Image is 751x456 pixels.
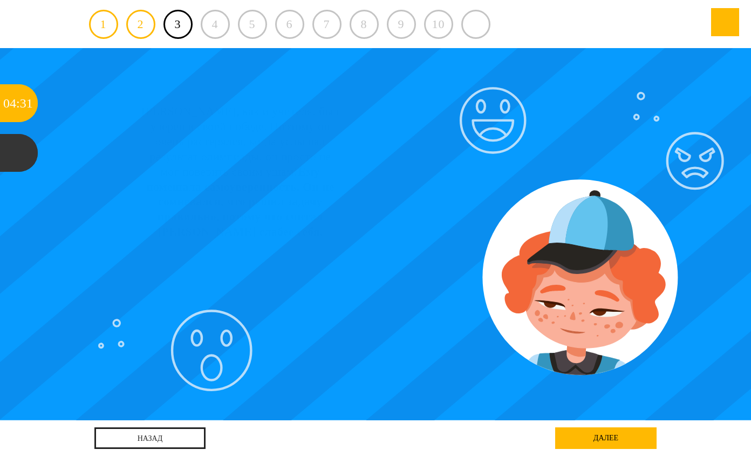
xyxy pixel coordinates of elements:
div: 7 [312,10,342,39]
a: назад [94,427,206,449]
div: 04 [3,84,16,122]
div: [PERSON_NAME], как и учителя, был уверен в своей победе. Поэтому он очень растерялся, когда услыш... [139,104,342,240]
a: 3 [163,10,193,39]
div: далее [555,427,657,449]
div: 9 [387,10,416,39]
strong: Ему помешала самоуверенность. Он не сомневался, что решил задачу правильно, потому что считал [PE... [146,165,334,238]
div: 10 [424,10,453,39]
div: 31 [20,84,33,122]
div: : [16,84,20,122]
div: 8 [350,10,379,39]
div: 4 [201,10,230,39]
div: Нажми на ГЛАЗ, чтобы скрыть текст и посмотреть картинку полностью [343,89,365,111]
div: 6 [275,10,304,39]
a: 1 [89,10,118,39]
a: 2 [126,10,155,39]
div: 5 [238,10,267,39]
